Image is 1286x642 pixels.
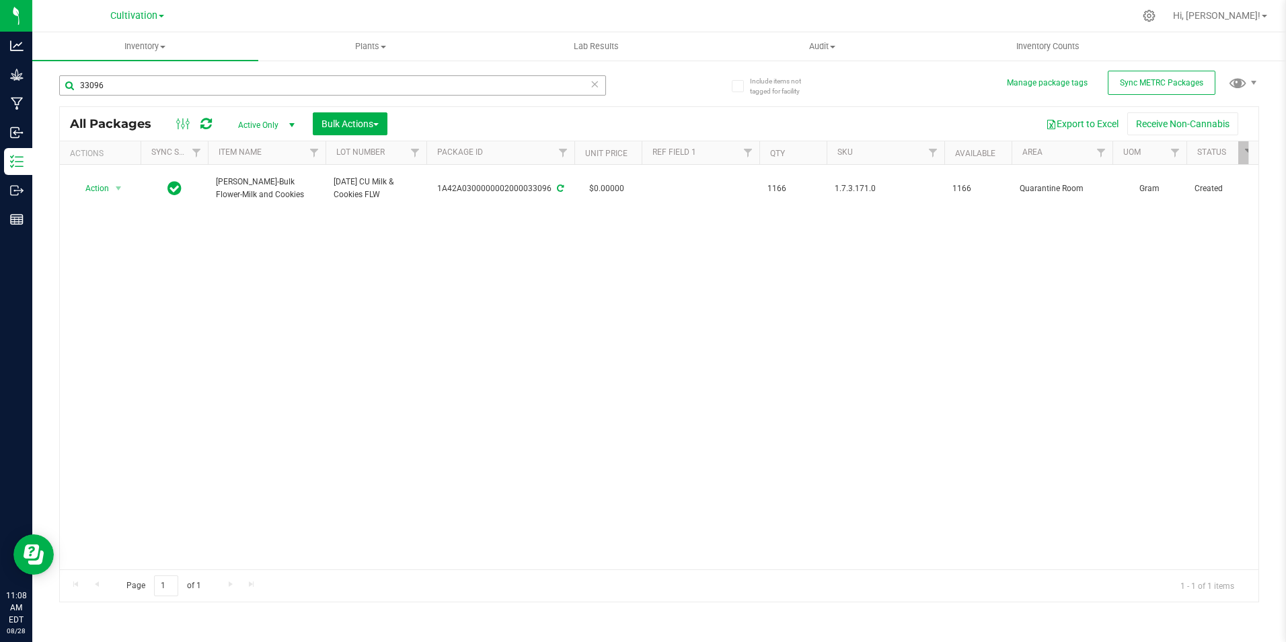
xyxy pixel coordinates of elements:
span: Include items not tagged for facility [750,76,817,96]
inline-svg: Inbound [10,126,24,139]
span: 1166 [952,182,1004,195]
a: Filter [1164,141,1186,164]
inline-svg: Outbound [10,184,24,197]
div: 1A42A0300000002000033096 [424,182,576,195]
div: Actions [70,149,135,158]
a: Ref Field 1 [652,147,696,157]
a: Available [955,149,995,158]
span: Clear [591,75,600,93]
span: Hi, [PERSON_NAME]! [1173,10,1260,21]
span: Created [1195,182,1252,195]
span: 1 - 1 of 1 items [1170,575,1245,596]
span: In Sync [167,179,182,198]
span: Audit [710,40,935,52]
inline-svg: Grow [10,68,24,81]
a: Package ID [437,147,483,157]
a: Inventory Counts [935,32,1161,61]
a: Filter [404,141,426,164]
a: SKU [837,147,853,157]
a: Filter [186,141,208,164]
a: Lot Number [336,147,385,157]
span: 1.7.3.171.0 [835,182,936,195]
span: Sync METRC Packages [1120,78,1203,87]
a: Filter [552,141,574,164]
span: $0.00000 [582,179,631,199]
iframe: Resource center [13,534,54,575]
a: Qty [770,149,785,158]
span: Page of 1 [115,575,212,596]
span: Sync from Compliance System [555,184,564,193]
button: Export to Excel [1037,112,1127,135]
span: Action [73,179,110,198]
span: All Packages [70,116,165,131]
span: Gram [1121,182,1178,195]
a: Filter [1090,141,1112,164]
a: Audit [710,32,936,61]
span: select [110,179,127,198]
div: Manage settings [1141,9,1158,22]
a: Filter [737,141,759,164]
button: Bulk Actions [313,112,387,135]
span: [DATE] CU Milk & Cookies FLW [334,176,418,201]
a: Area [1022,147,1043,157]
span: Inventory Counts [998,40,1098,52]
span: Inventory [32,40,258,52]
a: Sync Status [151,147,203,157]
button: Manage package tags [1007,77,1088,89]
span: Plants [259,40,484,52]
span: 1166 [767,182,819,195]
a: Filter [303,141,326,164]
a: Inventory [32,32,258,61]
input: 1 [154,575,178,596]
span: [PERSON_NAME]-Bulk Flower-Milk and Cookies [216,176,317,201]
inline-svg: Inventory [10,155,24,168]
inline-svg: Reports [10,213,24,226]
inline-svg: Analytics [10,39,24,52]
a: Item Name [219,147,262,157]
span: Cultivation [110,10,157,22]
span: Lab Results [556,40,637,52]
p: 11:08 AM EDT [6,590,26,626]
a: Unit Price [585,149,628,158]
a: Plants [258,32,484,61]
a: Status [1197,147,1226,157]
span: Bulk Actions [321,118,379,129]
inline-svg: Manufacturing [10,97,24,110]
a: Filter [1238,141,1260,164]
a: UOM [1123,147,1141,157]
button: Sync METRC Packages [1108,71,1215,95]
a: Filter [922,141,944,164]
span: Quarantine Room [1020,182,1104,195]
input: Search Package ID, Item Name, SKU, Lot or Part Number... [59,75,606,96]
a: Lab Results [484,32,710,61]
button: Receive Non-Cannabis [1127,112,1238,135]
p: 08/28 [6,626,26,636]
